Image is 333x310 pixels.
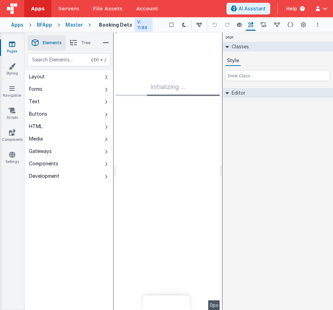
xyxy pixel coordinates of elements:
[134,18,153,32] div: V: 11.84
[91,56,99,63] div: ctrl
[91,53,106,66] span: + /
[314,21,322,29] button: Options
[29,98,40,105] div: Text
[25,170,113,182] button: Development
[29,148,52,155] div: Gateways
[25,120,113,133] button: HTML
[28,53,110,66] input: Search Elements...
[239,5,266,12] span: AI Assistant
[29,123,42,130] div: HTML
[223,32,236,42] h4: page
[25,157,113,170] button: Components
[25,108,113,120] button: Buttons
[208,300,220,310] div: 0px
[25,133,113,145] button: Media
[25,70,113,83] button: Layout
[286,5,297,12] span: Help
[25,83,113,95] button: Forms
[29,173,59,180] div: Development
[37,21,52,28] div: BFApp
[225,56,241,66] button: Style
[25,95,113,108] button: Text
[226,3,270,14] button: AI Assistant
[229,42,249,51] h2: Classes
[93,5,123,12] span: File Assets
[116,82,220,96] div: Initializing ...
[43,40,62,46] span: Elements
[81,40,90,46] span: Tree
[11,21,23,28] div: Apps
[143,296,190,310] iframe: Marker.io feedback button
[29,86,42,93] div: Forms
[229,88,245,98] h2: Editor
[225,70,330,81] input: Enter Class...
[65,21,83,28] div: Master
[29,110,47,117] div: Buttons
[31,5,44,12] span: Apps
[116,32,220,310] div: -->
[58,5,79,12] span: Servers
[99,22,132,27] h4: Booking Details
[25,145,113,157] button: Gateways
[29,135,43,142] div: Media
[29,73,45,80] div: Layout
[29,160,58,167] div: Components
